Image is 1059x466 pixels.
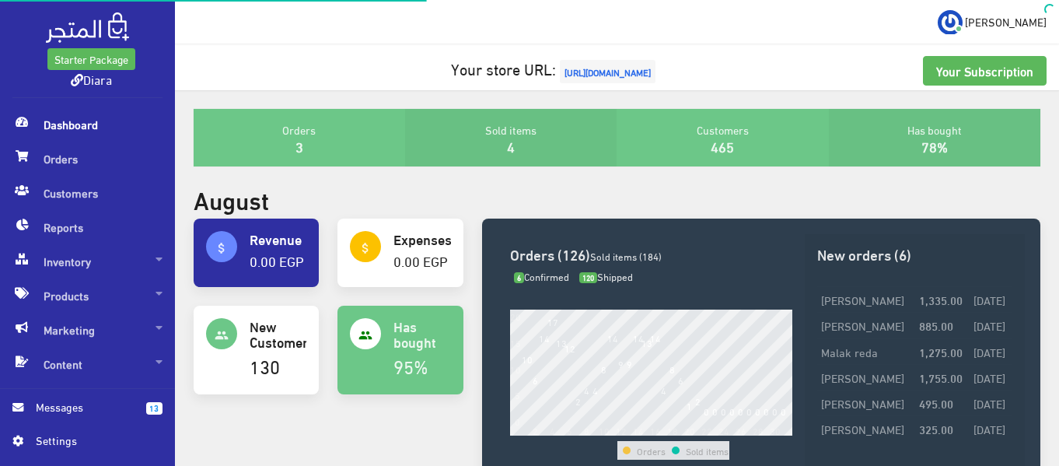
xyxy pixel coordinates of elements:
div: 14 [633,425,644,436]
a: Settings [12,432,163,457]
span: Orders [12,142,163,176]
i: people [215,328,229,342]
td: [PERSON_NAME] [817,391,914,416]
span: Customers [12,176,163,210]
h3: Orders (126) [510,247,792,261]
a: 3 [295,133,303,159]
h3: New orders (6) [817,247,1012,261]
a: 78% [921,133,948,159]
span: Content [12,347,163,381]
div: 4 [550,425,555,436]
h4: Has bought [393,318,450,349]
div: Customers [617,109,828,166]
span: Messages [36,398,134,415]
span: Marketing [12,313,163,347]
div: 2 [533,425,538,436]
div: 28 [753,425,764,436]
a: 13 Messages [12,398,163,432]
div: Orders [194,109,405,166]
a: 0.00 EGP [393,247,448,273]
div: 24 [718,425,729,436]
a: 4 [507,133,515,159]
strong: 495.00 [919,394,953,412]
span: 6 [514,272,524,284]
div: 10 [599,425,610,436]
td: Malak reda [817,338,914,364]
span: Products [12,279,163,313]
h4: Revenue [250,231,306,247]
span: Dashboard [12,107,163,142]
span: [URL][DOMAIN_NAME] [560,60,655,83]
h4: Expenses [393,231,450,247]
h2: August [194,185,269,212]
a: 465 [711,133,734,159]
i: people [358,328,372,342]
div: 20 [684,425,695,436]
span: Sold items (184) [590,247,662,265]
span: Settings [36,432,149,449]
a: Your Subscription [923,56,1047,86]
td: [PERSON_NAME] [817,287,914,313]
i: attach_money [215,241,229,255]
span: 13 [146,402,163,415]
div: 18 [667,425,678,436]
td: [DATE] [970,416,1012,442]
a: Starter Package [47,48,135,70]
span: Reports [12,210,163,244]
div: 26 [736,425,746,436]
span: Shipped [579,267,633,286]
td: Sold items [685,441,729,460]
a: Your store URL:[URL][DOMAIN_NAME] [451,54,659,82]
td: [DATE] [970,338,1012,364]
div: 8 [584,425,589,436]
strong: 885.00 [919,317,953,334]
div: Has bought [829,109,1040,166]
strong: 325.00 [919,420,953,437]
img: ... [938,10,963,35]
strong: 1,755.00 [919,369,963,386]
strong: 1,275.00 [919,343,963,360]
td: [DATE] [970,287,1012,313]
i: attach_money [358,241,372,255]
a: 0.00 EGP [250,247,304,273]
span: 120 [579,272,597,284]
strong: 1,335.00 [919,291,963,308]
span: Inventory [12,244,163,279]
td: [PERSON_NAME] [817,364,914,390]
td: [PERSON_NAME] [817,416,914,442]
td: [DATE] [970,313,1012,338]
td: [DATE] [970,391,1012,416]
div: 6 [567,425,572,436]
div: 12 [616,425,627,436]
div: 30 [770,425,781,436]
td: [DATE] [970,364,1012,390]
span: [PERSON_NAME] [965,12,1047,31]
td: Orders [636,441,666,460]
div: 22 [701,425,712,436]
a: 95% [393,349,428,382]
h4: New Customers [250,318,306,349]
a: ... [PERSON_NAME] [938,9,1047,34]
img: . [46,12,129,43]
div: 16 [650,425,661,436]
a: Diara [71,68,112,90]
div: Sold items [405,109,617,166]
span: Confirmed [514,267,569,286]
td: [PERSON_NAME] [817,313,914,338]
a: 130 [250,349,280,382]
